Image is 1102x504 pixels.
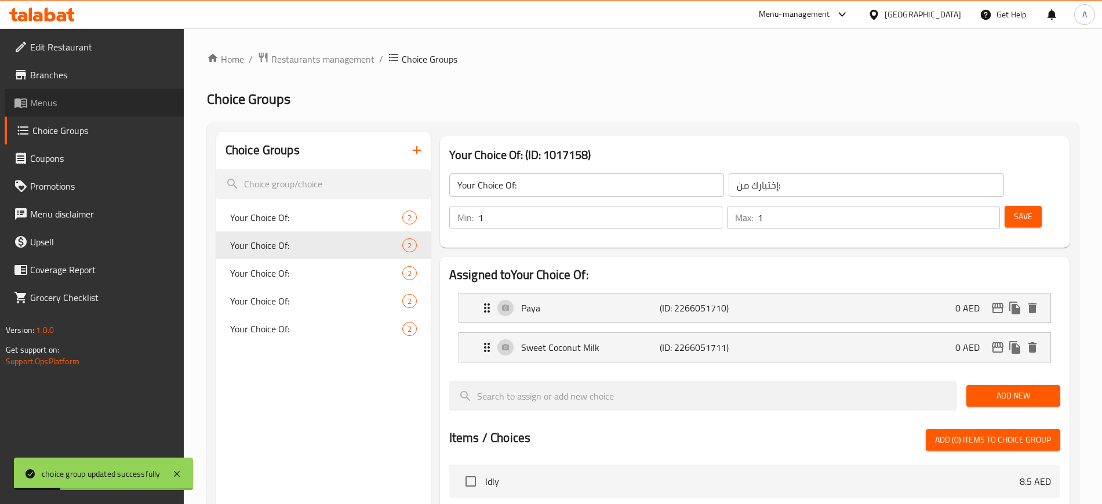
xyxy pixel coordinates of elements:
[42,467,161,480] div: choice group updated successfully
[5,284,184,311] a: Grocery Checklist
[449,328,1060,367] li: Expand
[402,238,417,252] div: Choices
[403,296,416,307] span: 2
[457,211,474,224] p: Min:
[216,169,431,199] input: search
[521,301,660,315] p: Paya
[521,340,660,354] p: Sweet Coconut Milk
[402,322,417,336] div: Choices
[207,52,1079,67] nav: breadcrumb
[459,333,1050,362] div: Expand
[5,228,184,256] a: Upsell
[271,52,374,66] span: Restaurants management
[30,179,174,193] span: Promotions
[1006,339,1024,356] button: duplicate
[989,339,1006,356] button: edit
[485,474,1020,488] span: Idly
[955,340,989,354] p: 0 AED
[30,235,174,249] span: Upsell
[5,172,184,200] a: Promotions
[207,86,290,112] span: Choice Groups
[216,315,431,343] div: Your Choice Of:2
[32,124,174,137] span: Choice Groups
[976,389,1051,403] span: Add New
[36,322,54,338] span: 1.0.0
[5,89,184,117] a: Menus
[30,40,174,54] span: Edit Restaurant
[207,52,244,66] a: Home
[30,207,174,221] span: Menu disclaimer
[1020,474,1051,488] p: 8.5 AED
[660,340,752,354] p: (ID: 2266051711)
[989,299,1006,317] button: edit
[6,322,34,338] span: Version:
[735,211,753,224] p: Max:
[1082,8,1087,21] span: A
[955,301,989,315] p: 0 AED
[249,52,253,66] li: /
[5,200,184,228] a: Menu disclaimer
[230,322,402,336] span: Your Choice Of:
[216,259,431,287] div: Your Choice Of:2
[30,151,174,165] span: Coupons
[6,342,59,357] span: Get support on:
[459,469,483,494] span: Select choice
[885,8,961,21] div: [GEOGRAPHIC_DATA]
[1024,299,1041,317] button: delete
[5,61,184,89] a: Branches
[449,381,957,411] input: search
[226,142,300,159] h2: Choice Groups
[926,429,1060,451] button: Add (0) items to choice group
[216,287,431,315] div: Your Choice Of:2
[935,433,1051,447] span: Add (0) items to choice group
[966,385,1060,407] button: Add New
[216,204,431,231] div: Your Choice Of:2
[660,301,752,315] p: (ID: 2266051710)
[5,256,184,284] a: Coverage Report
[1024,339,1041,356] button: delete
[257,52,374,67] a: Restaurants management
[230,266,402,280] span: Your Choice Of:
[449,266,1060,284] h2: Assigned to Your Choice Of:
[402,294,417,308] div: Choices
[30,96,174,110] span: Menus
[5,144,184,172] a: Coupons
[402,211,417,224] div: Choices
[30,263,174,277] span: Coverage Report
[379,52,383,66] li: /
[5,33,184,61] a: Edit Restaurant
[403,240,416,251] span: 2
[5,117,184,144] a: Choice Groups
[230,238,402,252] span: Your Choice Of:
[449,146,1060,164] h3: Your Choice Of: (ID: 1017158)
[30,291,174,304] span: Grocery Checklist
[759,8,830,21] div: Menu-management
[449,288,1060,328] li: Expand
[1005,206,1042,227] button: Save
[6,354,79,369] a: Support.OpsPlatform
[403,324,416,335] span: 2
[402,52,457,66] span: Choice Groups
[216,231,431,259] div: Your Choice Of:2
[403,212,416,223] span: 2
[230,294,402,308] span: Your Choice Of:
[403,268,416,279] span: 2
[230,211,402,224] span: Your Choice Of:
[449,429,530,447] h2: Items / Choices
[1014,209,1032,224] span: Save
[402,266,417,280] div: Choices
[459,293,1050,322] div: Expand
[1006,299,1024,317] button: duplicate
[30,68,174,82] span: Branches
